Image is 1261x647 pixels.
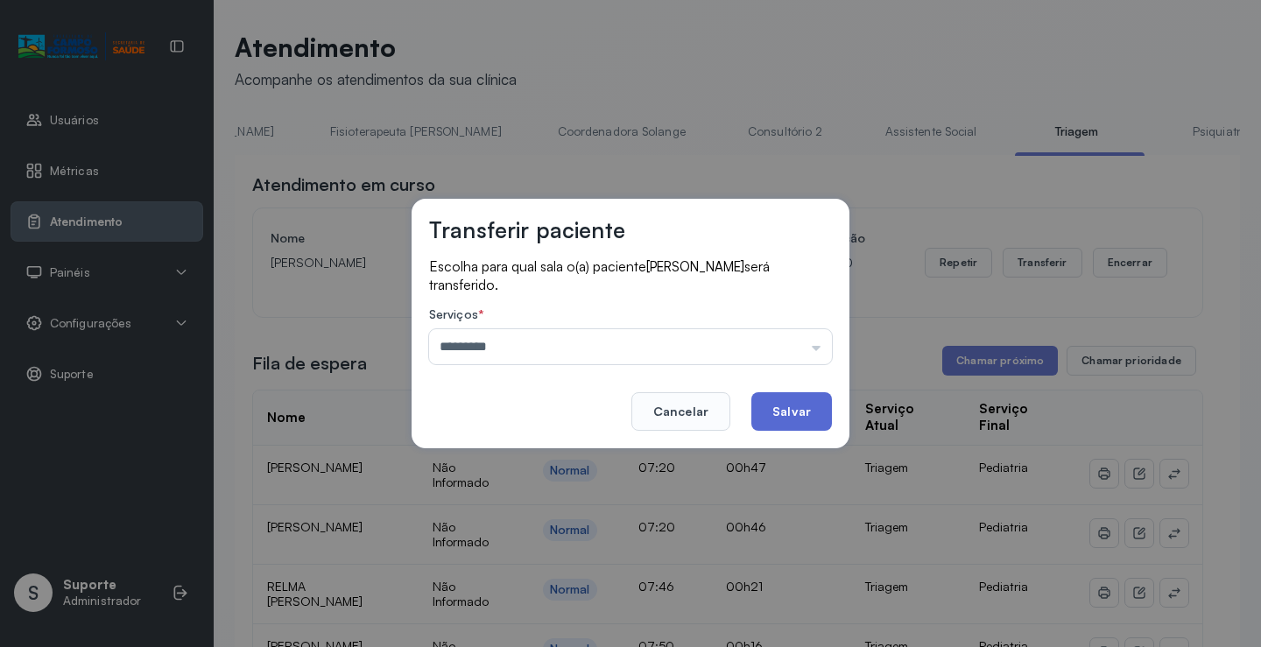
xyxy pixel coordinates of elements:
[429,306,478,321] span: Serviços
[429,257,832,293] p: Escolha para qual sala o(a) paciente será transferido.
[429,216,625,243] h3: Transferir paciente
[751,392,832,431] button: Salvar
[631,392,730,431] button: Cancelar
[646,258,744,275] span: [PERSON_NAME]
